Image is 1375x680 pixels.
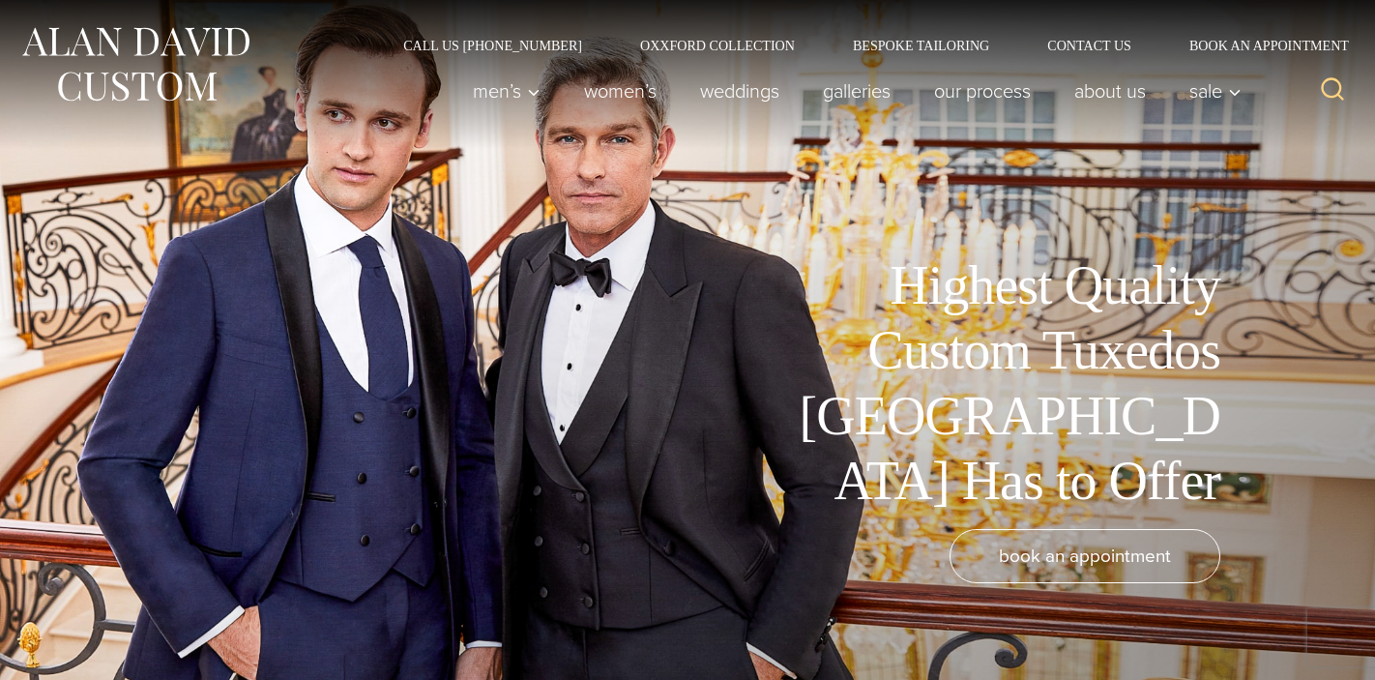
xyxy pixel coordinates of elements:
[563,72,679,110] a: Women’s
[473,81,541,101] span: Men’s
[452,72,1252,110] nav: Primary Navigation
[802,72,913,110] a: Galleries
[785,253,1220,514] h1: Highest Quality Custom Tuxedos [GEOGRAPHIC_DATA] Has to Offer
[1250,622,1356,670] iframe: Opens a widget where you can chat to one of our agents
[1309,68,1356,114] button: View Search Form
[611,39,824,52] a: Oxxford Collection
[1189,81,1242,101] span: Sale
[19,21,251,107] img: Alan David Custom
[950,529,1220,583] a: book an appointment
[913,72,1053,110] a: Our Process
[374,39,611,52] a: Call Us [PHONE_NUMBER]
[1018,39,1160,52] a: Contact Us
[1160,39,1356,52] a: Book an Appointment
[374,39,1356,52] nav: Secondary Navigation
[824,39,1018,52] a: Bespoke Tailoring
[999,542,1171,570] span: book an appointment
[1053,72,1168,110] a: About Us
[679,72,802,110] a: weddings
